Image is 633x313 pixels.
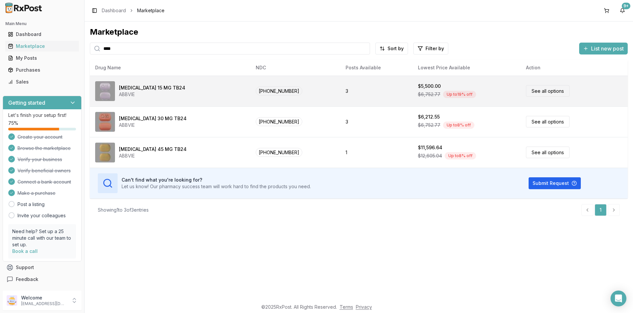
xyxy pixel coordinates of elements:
div: $11,596.64 [418,144,442,151]
h2: Main Menu [5,21,79,26]
span: $12,605.04 [418,153,442,159]
a: Invite your colleagues [18,212,66,219]
button: Sort by [375,43,408,54]
span: List new post [591,45,624,52]
a: See all options [526,147,570,158]
div: ABBVIE [119,122,187,128]
th: Drug Name [90,60,250,76]
button: Purchases [3,65,82,75]
span: Verify your business [18,156,62,163]
a: Privacy [356,304,372,310]
h3: Getting started [8,99,45,107]
th: Action [521,60,628,76]
th: NDC [250,60,340,76]
button: Dashboard [3,29,82,40]
nav: breadcrumb [102,7,165,14]
span: Connect a bank account [18,179,71,185]
span: Filter by [426,45,444,52]
p: [EMAIL_ADDRESS][DOMAIN_NAME] [21,301,67,306]
img: RxPost Logo [3,3,45,13]
span: $6,752.77 [418,122,440,128]
div: $5,500.00 [418,83,441,89]
div: My Posts [8,55,76,61]
div: Showing 1 to 3 of 3 entries [98,207,149,213]
div: 9+ [622,3,630,9]
div: [MEDICAL_DATA] 45 MG TB24 [119,146,187,153]
a: Sales [5,76,79,88]
div: Up to 19 % off [443,91,476,98]
span: Verify beneficial owners [18,167,71,174]
button: Support [3,261,82,273]
span: [PHONE_NUMBER] [256,117,302,126]
div: Marketplace [90,27,628,37]
a: See all options [526,116,570,127]
a: Purchases [5,64,79,76]
p: Need help? Set up a 25 minute call with our team to set up. [12,228,72,248]
span: Create your account [18,134,62,140]
div: [MEDICAL_DATA] 15 MG TB24 [119,85,185,91]
a: Terms [340,304,353,310]
div: $6,212.55 [418,114,440,120]
div: Open Intercom Messenger [611,291,626,306]
button: Filter by [413,43,448,54]
span: Browse the marketplace [18,145,71,152]
span: $6,752.77 [418,91,440,98]
img: Rinvoq 30 MG TB24 [95,112,115,132]
div: Marketplace [8,43,76,50]
td: 1 [340,137,413,168]
th: Lowest Price Available [413,60,521,76]
a: Dashboard [5,28,79,40]
div: [MEDICAL_DATA] 30 MG TB24 [119,115,187,122]
div: Up to 8 % off [443,122,474,129]
div: ABBVIE [119,91,185,98]
p: Welcome [21,295,67,301]
nav: pagination [581,204,620,216]
a: Dashboard [102,7,126,14]
p: Let's finish your setup first! [8,112,76,119]
span: Feedback [16,276,38,283]
span: Marketplace [137,7,165,14]
a: 1 [595,204,607,216]
a: List new post [579,46,628,52]
a: Post a listing [18,201,45,208]
button: 9+ [617,5,628,16]
button: Marketplace [3,41,82,52]
span: Sort by [388,45,404,52]
button: Sales [3,77,82,87]
button: Feedback [3,273,82,285]
a: See all options [526,85,570,97]
img: Rinvoq 15 MG TB24 [95,81,115,101]
span: 75 % [8,120,18,126]
div: Up to 8 % off [445,152,476,159]
td: 3 [340,76,413,106]
div: Dashboard [8,31,76,38]
a: Book a call [12,248,38,254]
span: [PHONE_NUMBER] [256,148,302,157]
th: Posts Available [340,60,413,76]
img: User avatar [7,295,17,306]
div: Sales [8,79,76,85]
a: My Posts [5,52,79,64]
h3: Can't find what you're looking for? [122,177,311,183]
p: Let us know! Our pharmacy success team will work hard to find the products you need. [122,183,311,190]
button: List new post [579,43,628,54]
img: Rinvoq 45 MG TB24 [95,143,115,162]
td: 3 [340,106,413,137]
a: Marketplace [5,40,79,52]
div: ABBVIE [119,153,187,159]
span: Make a purchase [18,190,56,196]
span: [PHONE_NUMBER] [256,87,302,95]
div: Purchases [8,67,76,73]
button: My Posts [3,53,82,63]
button: Submit Request [529,177,581,189]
